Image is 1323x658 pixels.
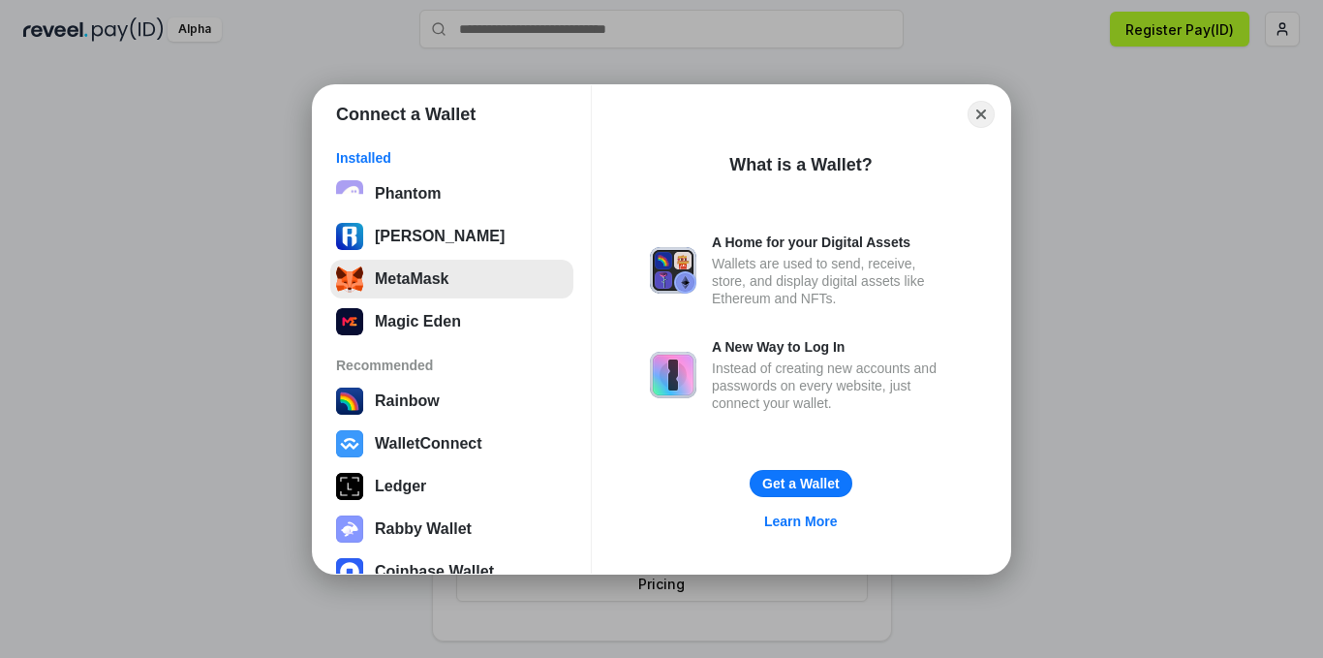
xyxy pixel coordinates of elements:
[712,360,952,412] div: Instead of creating new accounts and passwords on every website, just connect your wallet.
[375,228,505,245] div: [PERSON_NAME]
[375,270,448,288] div: MetaMask
[336,558,363,585] img: svg+xml,%3Csvg%20width%3D%2228%22%20height%3D%2228%22%20viewBox%3D%220%200%2028%2028%22%20fill%3D...
[750,470,852,497] button: Get a Wallet
[330,260,573,298] button: MetaMask
[375,435,482,453] div: WalletConnect
[336,180,363,207] img: epq2vO3P5aLWl15yRS7Q49p1fHTx2Sgh99jU3kfXv7cnPATIVQHAx5oQs66JWv3SWEjHOsb3kKgmE5WNBxBId7C8gm8wEgOvz...
[764,513,837,530] div: Learn More
[330,510,573,548] button: Rabby Wallet
[336,357,568,374] div: Recommended
[650,352,696,398] img: svg+xml,%3Csvg%20xmlns%3D%22http%3A%2F%2Fwww.w3.org%2F2000%2Fsvg%22%20fill%3D%22none%22%20viewBox...
[336,473,363,500] img: svg+xml,%3Csvg%20xmlns%3D%22http%3A%2F%2Fwww.w3.org%2F2000%2Fsvg%22%20width%3D%2228%22%20height%3...
[762,475,840,492] div: Get a Wallet
[336,388,363,415] img: svg+xml,%3Csvg%20width%3D%22120%22%20height%3D%22120%22%20viewBox%3D%220%200%20120%20120%22%20fil...
[330,552,573,591] button: Coinbase Wallet
[753,509,848,534] a: Learn More
[336,149,568,167] div: Installed
[330,424,573,463] button: WalletConnect
[330,217,573,256] button: [PERSON_NAME]
[336,103,476,126] h1: Connect a Wallet
[712,234,952,251] div: A Home for your Digital Assets
[330,467,573,506] button: Ledger
[712,338,952,356] div: A New Way to Log In
[336,308,363,335] img: ALG3Se1BVDzMAAAAAElFTkSuQmCC
[330,174,573,213] button: Phantom
[729,153,872,176] div: What is a Wallet?
[336,266,363,293] img: svg+xml;base64,PHN2ZyB3aWR0aD0iMzUiIGhlaWdodD0iMzQiIHZpZXdCb3g9IjAgMCAzNSAzNCIgZmlsbD0ibm9uZSIgeG...
[375,478,426,495] div: Ledger
[375,520,472,538] div: Rabby Wallet
[375,392,440,410] div: Rainbow
[330,382,573,421] button: Rainbow
[650,247,696,294] img: svg+xml,%3Csvg%20xmlns%3D%22http%3A%2F%2Fwww.w3.org%2F2000%2Fsvg%22%20fill%3D%22none%22%20viewBox...
[336,223,363,250] img: svg%3E%0A
[968,101,995,128] button: Close
[712,255,952,307] div: Wallets are used to send, receive, store, and display digital assets like Ethereum and NFTs.
[336,516,363,543] img: svg+xml,%3Csvg%20xmlns%3D%22http%3A%2F%2Fwww.w3.org%2F2000%2Fsvg%22%20fill%3D%22none%22%20viewBox...
[375,185,441,203] div: Phantom
[375,563,494,580] div: Coinbase Wallet
[330,302,573,341] button: Magic Eden
[375,313,461,330] div: Magic Eden
[336,430,363,457] img: svg+xml,%3Csvg%20width%3D%2228%22%20height%3D%2228%22%20viewBox%3D%220%200%2028%2028%22%20fill%3D...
